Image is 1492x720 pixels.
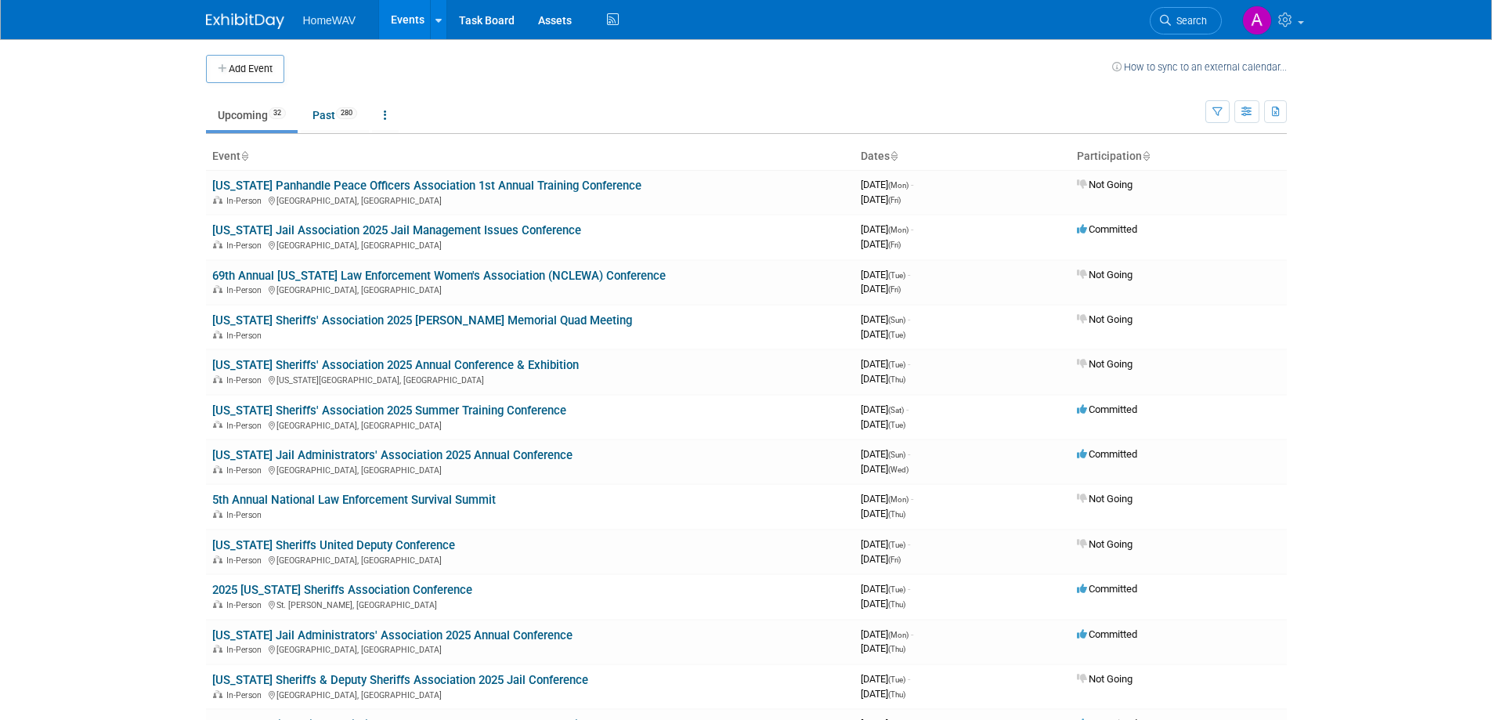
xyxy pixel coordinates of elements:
[206,13,284,29] img: ExhibitDay
[888,331,905,339] span: (Tue)
[303,14,356,27] span: HomeWAV
[861,269,910,280] span: [DATE]
[212,238,848,251] div: [GEOGRAPHIC_DATA], [GEOGRAPHIC_DATA]
[908,538,910,550] span: -
[861,448,910,460] span: [DATE]
[212,269,666,283] a: 69th Annual [US_STATE] Law Enforcement Women's Association (NCLEWA) Conference
[861,418,905,430] span: [DATE]
[213,555,222,563] img: In-Person Event
[888,226,909,234] span: (Mon)
[213,375,222,383] img: In-Person Event
[888,555,901,564] span: (Fri)
[908,448,910,460] span: -
[212,194,848,206] div: [GEOGRAPHIC_DATA], [GEOGRAPHIC_DATA]
[213,241,222,248] img: In-Person Event
[213,645,222,653] img: In-Person Event
[269,107,286,119] span: 32
[861,373,905,385] span: [DATE]
[212,403,566,418] a: [US_STATE] Sheriffs' Association 2025 Summer Training Conference
[226,690,266,700] span: In-Person
[888,285,901,294] span: (Fri)
[888,675,905,684] span: (Tue)
[212,313,632,327] a: [US_STATE] Sheriffs' Association 2025 [PERSON_NAME] Memorial Quad Meeting
[888,241,901,249] span: (Fri)
[888,421,905,429] span: (Tue)
[854,143,1071,170] th: Dates
[206,100,298,130] a: Upcoming32
[1077,403,1137,415] span: Committed
[1142,150,1150,162] a: Sort by Participation Type
[911,179,913,190] span: -
[212,553,848,566] div: [GEOGRAPHIC_DATA], [GEOGRAPHIC_DATA]
[888,271,905,280] span: (Tue)
[1071,143,1287,170] th: Participation
[213,421,222,429] img: In-Person Event
[861,493,913,505] span: [DATE]
[888,316,905,324] span: (Sun)
[213,465,222,473] img: In-Person Event
[861,403,909,415] span: [DATE]
[212,223,581,237] a: [US_STATE] Jail Association 2025 Jail Management Issues Conference
[888,196,901,204] span: (Fri)
[1077,628,1137,640] span: Committed
[861,688,905,700] span: [DATE]
[226,600,266,610] span: In-Person
[861,358,910,370] span: [DATE]
[212,598,848,610] div: St. [PERSON_NAME], [GEOGRAPHIC_DATA]
[861,179,913,190] span: [DATE]
[226,241,266,251] span: In-Person
[1112,61,1287,73] a: How to sync to an external calendar...
[911,493,913,505] span: -
[212,538,455,552] a: [US_STATE] Sheriffs United Deputy Conference
[213,690,222,698] img: In-Person Event
[226,555,266,566] span: In-Person
[861,538,910,550] span: [DATE]
[861,328,905,340] span: [DATE]
[861,673,910,685] span: [DATE]
[212,283,848,295] div: [GEOGRAPHIC_DATA], [GEOGRAPHIC_DATA]
[212,642,848,655] div: [GEOGRAPHIC_DATA], [GEOGRAPHIC_DATA]
[1077,179,1133,190] span: Not Going
[861,642,905,654] span: [DATE]
[301,100,369,130] a: Past280
[1242,5,1272,35] img: Amanda Jasper
[240,150,248,162] a: Sort by Event Name
[226,375,266,385] span: In-Person
[1077,448,1137,460] span: Committed
[1077,538,1133,550] span: Not Going
[226,465,266,476] span: In-Person
[213,510,222,518] img: In-Person Event
[212,448,573,462] a: [US_STATE] Jail Administrators' Association 2025 Annual Conference
[911,628,913,640] span: -
[212,688,848,700] div: [GEOGRAPHIC_DATA], [GEOGRAPHIC_DATA]
[861,283,901,295] span: [DATE]
[888,181,909,190] span: (Mon)
[861,463,909,475] span: [DATE]
[888,510,905,519] span: (Thu)
[888,690,905,699] span: (Thu)
[212,463,848,476] div: [GEOGRAPHIC_DATA], [GEOGRAPHIC_DATA]
[213,196,222,204] img: In-Person Event
[212,418,848,431] div: [GEOGRAPHIC_DATA], [GEOGRAPHIC_DATA]
[888,450,905,459] span: (Sun)
[212,358,579,372] a: [US_STATE] Sheriffs' Association 2025 Annual Conference & Exhibition
[206,143,854,170] th: Event
[861,313,910,325] span: [DATE]
[213,285,222,293] img: In-Person Event
[213,331,222,338] img: In-Person Event
[212,179,641,193] a: [US_STATE] Panhandle Peace Officers Association 1st Annual Training Conference
[1077,358,1133,370] span: Not Going
[861,628,913,640] span: [DATE]
[908,583,910,595] span: -
[906,403,909,415] span: -
[908,358,910,370] span: -
[1077,583,1137,595] span: Committed
[888,585,905,594] span: (Tue)
[888,406,904,414] span: (Sat)
[1077,493,1133,505] span: Not Going
[212,493,496,507] a: 5th Annual National Law Enforcement Survival Summit
[908,313,910,325] span: -
[226,196,266,206] span: In-Person
[1077,269,1133,280] span: Not Going
[861,223,913,235] span: [DATE]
